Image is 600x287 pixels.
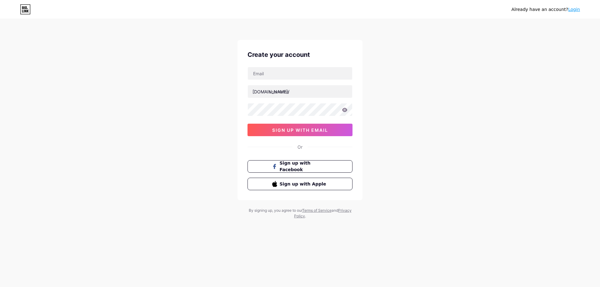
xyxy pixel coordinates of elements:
button: Sign up with Apple [247,178,352,190]
input: Email [248,67,352,80]
span: Sign up with Apple [280,181,328,187]
div: Already have an account? [512,6,580,13]
span: Sign up with Facebook [280,160,328,173]
div: Or [297,144,302,150]
div: By signing up, you agree to our and . [247,208,353,219]
div: Create your account [247,50,352,59]
button: sign up with email [247,124,352,136]
a: Terms of Service [302,208,332,213]
span: sign up with email [272,127,328,133]
input: username [248,85,352,98]
button: Sign up with Facebook [247,160,352,173]
a: Login [568,7,580,12]
div: [DOMAIN_NAME]/ [252,88,289,95]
